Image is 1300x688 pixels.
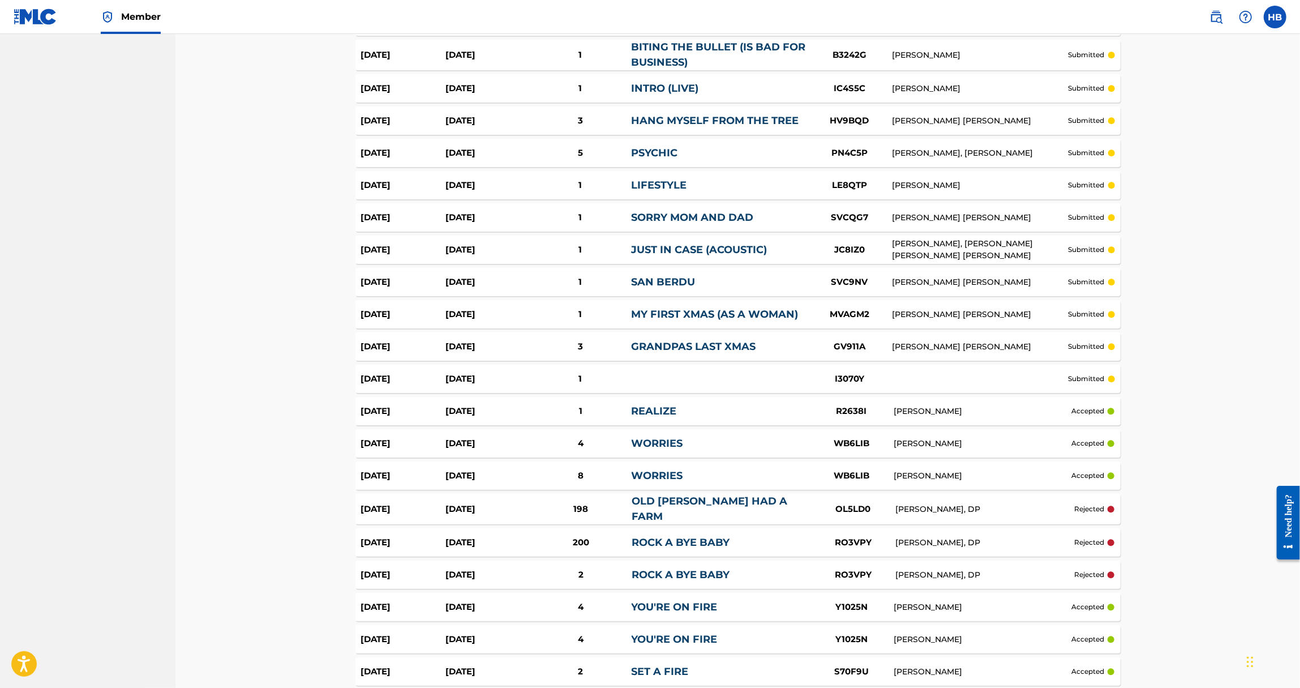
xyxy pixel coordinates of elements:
[361,114,445,127] div: [DATE]
[632,437,683,450] a: WORRIES
[361,503,446,516] div: [DATE]
[632,469,683,482] a: WORRIES
[1069,180,1105,190] p: submitted
[894,666,1072,678] div: [PERSON_NAME]
[530,114,631,127] div: 3
[892,309,1068,321] div: [PERSON_NAME] [PERSON_NAME]
[530,211,631,224] div: 1
[631,308,798,321] a: MY FIRST XMAS (AS A WOMAN)
[1069,148,1105,158] p: submitted
[530,569,632,582] div: 2
[361,633,445,646] div: [DATE]
[445,633,530,646] div: [DATE]
[895,569,1074,581] div: [PERSON_NAME], DP
[361,601,445,614] div: [DATE]
[1239,10,1252,24] img: help
[807,243,892,257] div: JC8IZ0
[445,276,530,289] div: [DATE]
[121,10,161,23] span: Member
[361,179,445,192] div: [DATE]
[632,601,718,613] a: YOU'RE ON FIRE
[892,341,1068,353] div: [PERSON_NAME] [PERSON_NAME]
[892,238,1068,262] div: [PERSON_NAME], [PERSON_NAME] [PERSON_NAME] [PERSON_NAME]
[809,601,894,614] div: Y1025N
[530,179,631,192] div: 1
[892,212,1068,224] div: [PERSON_NAME] [PERSON_NAME]
[894,405,1072,417] div: [PERSON_NAME]
[1069,116,1105,126] p: submitted
[530,340,631,353] div: 3
[361,536,446,549] div: [DATE]
[892,276,1068,288] div: [PERSON_NAME] [PERSON_NAME]
[361,437,445,450] div: [DATE]
[632,536,730,549] a: ROCK A BYE BABY
[530,633,631,646] div: 4
[445,211,530,224] div: [DATE]
[631,179,687,191] a: LIFESTYLE
[361,340,445,353] div: [DATE]
[445,503,530,516] div: [DATE]
[807,308,892,321] div: MVAGM2
[1205,6,1228,28] a: Public Search
[1268,477,1300,569] iframe: Resource Center
[809,405,894,418] div: R2638I
[361,308,445,321] div: [DATE]
[530,503,632,516] div: 198
[1209,10,1223,24] img: search
[445,665,530,678] div: [DATE]
[530,49,631,62] div: 1
[361,373,445,386] div: [DATE]
[807,49,892,62] div: B3242G
[809,665,894,678] div: S70F9U
[892,180,1068,191] div: [PERSON_NAME]
[892,83,1068,95] div: [PERSON_NAME]
[445,536,530,549] div: [DATE]
[807,276,892,289] div: SVC9NV
[1071,438,1104,448] p: accepted
[894,601,1072,613] div: [PERSON_NAME]
[361,405,445,418] div: [DATE]
[632,665,689,678] a: SET A FIRE
[1071,406,1104,416] p: accepted
[1069,374,1105,384] p: submitted
[361,665,445,678] div: [DATE]
[632,495,787,523] a: OLD [PERSON_NAME] HAD A FARM
[530,405,631,418] div: 1
[530,437,631,450] div: 4
[810,503,895,516] div: OL5LD0
[530,469,631,482] div: 8
[1074,537,1104,548] p: rejected
[1071,602,1104,612] p: accepted
[894,634,1072,646] div: [PERSON_NAME]
[445,49,530,62] div: [DATE]
[445,179,530,192] div: [DATE]
[810,569,895,582] div: RO3VPY
[14,8,57,25] img: MLC Logo
[1069,309,1105,319] p: submitted
[631,340,756,353] a: GRANDPAS LAST XMAS
[445,469,530,482] div: [DATE]
[361,569,446,582] div: [DATE]
[631,147,677,159] a: PSYCHIC
[631,41,805,69] a: BITING THE BULLET (IS BAD FOR BUSINESS)
[1069,83,1105,93] p: submitted
[894,438,1072,450] div: [PERSON_NAME]
[530,373,631,386] div: 1
[632,633,718,646] a: YOU'RE ON FIRE
[530,82,631,95] div: 1
[631,276,695,288] a: SAN BERDU
[631,211,753,224] a: SORRY MOM AND DAD
[807,373,892,386] div: I3070Y
[530,308,631,321] div: 1
[1247,645,1254,679] div: Drag
[1069,245,1105,255] p: submitted
[445,340,530,353] div: [DATE]
[361,82,445,95] div: [DATE]
[632,569,730,581] a: ROCK A BYE BABY
[807,340,892,353] div: GV911A
[807,179,892,192] div: LE8QTP
[445,243,530,257] div: [DATE]
[1243,634,1300,688] div: Chat Widget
